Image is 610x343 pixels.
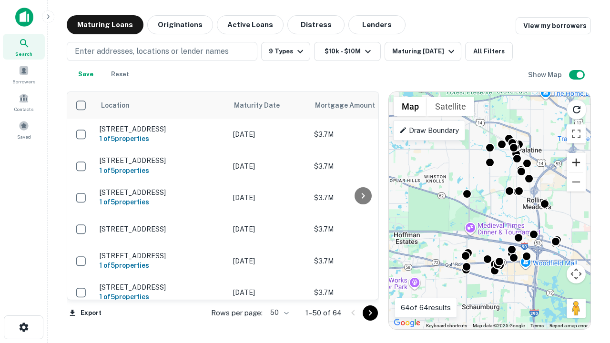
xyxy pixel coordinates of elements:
p: [DATE] [233,161,305,171]
img: Google [391,317,423,329]
th: Location [95,92,228,119]
button: Originations [147,15,213,34]
th: Mortgage Amount [309,92,414,119]
p: [STREET_ADDRESS] [100,156,224,165]
h6: 1 of 5 properties [100,133,224,144]
p: $3.7M [314,224,409,234]
p: [DATE] [233,287,305,298]
p: [DATE] [233,224,305,234]
p: 1–50 of 64 [305,307,342,319]
p: 64 of 64 results [401,302,451,313]
th: Maturity Date [228,92,309,119]
span: Saved [17,133,31,141]
a: Report a map error [549,323,588,328]
button: Keyboard shortcuts [426,323,467,329]
button: Active Loans [217,15,284,34]
a: Search [3,34,45,60]
p: [STREET_ADDRESS] [100,283,224,292]
p: [DATE] [233,256,305,266]
h6: 1 of 5 properties [100,292,224,302]
p: [STREET_ADDRESS] [100,252,224,260]
span: Search [15,50,32,58]
button: Go to next page [363,305,378,321]
div: Maturing [DATE] [392,46,457,57]
span: Location [101,100,130,111]
h6: 1 of 5 properties [100,197,224,207]
a: View my borrowers [516,17,591,34]
p: [STREET_ADDRESS] [100,188,224,197]
h6: 1 of 5 properties [100,260,224,271]
p: Draw Boundary [399,125,459,136]
span: Maturity Date [234,100,292,111]
p: $3.7M [314,161,409,171]
p: $3.7M [314,287,409,298]
span: Borrowers [12,78,35,85]
button: Reset [105,65,135,84]
h6: 1 of 5 properties [100,165,224,176]
button: Show satellite imagery [427,97,474,116]
iframe: Chat Widget [562,236,610,282]
a: Contacts [3,89,45,115]
p: Enter addresses, locations or lender names [75,46,229,57]
button: 9 Types [261,42,310,61]
button: Zoom out [567,172,586,192]
button: Zoom in [567,153,586,172]
div: 0 0 [389,92,590,329]
p: [DATE] [233,129,305,140]
button: Save your search to get updates of matches that match your search criteria. [71,65,101,84]
div: 50 [266,306,290,320]
p: $3.7M [314,256,409,266]
p: [STREET_ADDRESS] [100,225,224,233]
a: Open this area in Google Maps (opens a new window) [391,317,423,329]
a: Saved [3,117,45,142]
button: Toggle fullscreen view [567,124,586,143]
button: Maturing [DATE] [385,42,461,61]
span: Map data ©2025 Google [473,323,525,328]
button: Lenders [348,15,406,34]
button: Reload search area [567,100,587,120]
button: Drag Pegman onto the map to open Street View [567,299,586,318]
h6: Show Map [528,70,563,80]
span: Contacts [14,105,33,113]
button: Show street map [394,97,427,116]
button: Enter addresses, locations or lender names [67,42,257,61]
p: [STREET_ADDRESS] [100,125,224,133]
a: Terms (opens in new tab) [530,323,544,328]
p: [DATE] [233,192,305,203]
button: Export [67,306,104,320]
button: Maturing Loans [67,15,143,34]
p: Rows per page: [211,307,263,319]
button: All Filters [465,42,513,61]
p: $3.7M [314,192,409,203]
p: $3.7M [314,129,409,140]
button: Distress [287,15,345,34]
a: Borrowers [3,61,45,87]
span: Mortgage Amount [315,100,387,111]
img: capitalize-icon.png [15,8,33,27]
button: $10k - $10M [314,42,381,61]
